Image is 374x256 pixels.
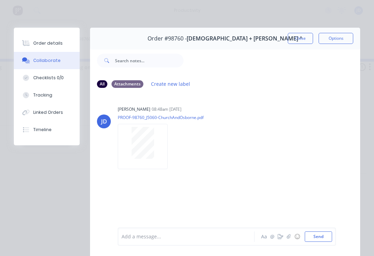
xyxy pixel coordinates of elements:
span: Order #98760 - [148,35,187,42]
div: 08:48am [DATE] [152,106,181,112]
button: @ [268,232,276,241]
div: Linked Orders [33,109,63,116]
button: Collaborate [14,52,80,69]
button: ☺ [293,232,301,241]
p: PROOF-98760_J5060-ChurchAndOsborne.pdf [118,115,204,120]
span: [DEMOGRAPHIC_DATA] + [PERSON_NAME] ^ [187,35,303,42]
button: Create new label [148,79,194,89]
button: Checklists 0/0 [14,69,80,86]
button: Tracking [14,86,80,104]
button: Options [319,33,353,44]
button: Send [305,231,332,242]
input: Search notes... [115,54,184,67]
div: Checklists 0/0 [33,75,64,81]
button: Timeline [14,121,80,138]
div: JD [101,117,107,126]
button: Aa [260,232,268,241]
button: Order details [14,35,80,52]
button: Linked Orders [14,104,80,121]
div: [PERSON_NAME] [118,106,150,112]
div: Collaborate [33,57,61,64]
div: Order details [33,40,63,46]
div: Timeline [33,127,52,133]
div: Tracking [33,92,52,98]
div: Attachments [112,80,143,88]
button: Close [288,33,313,44]
div: All [97,80,107,88]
